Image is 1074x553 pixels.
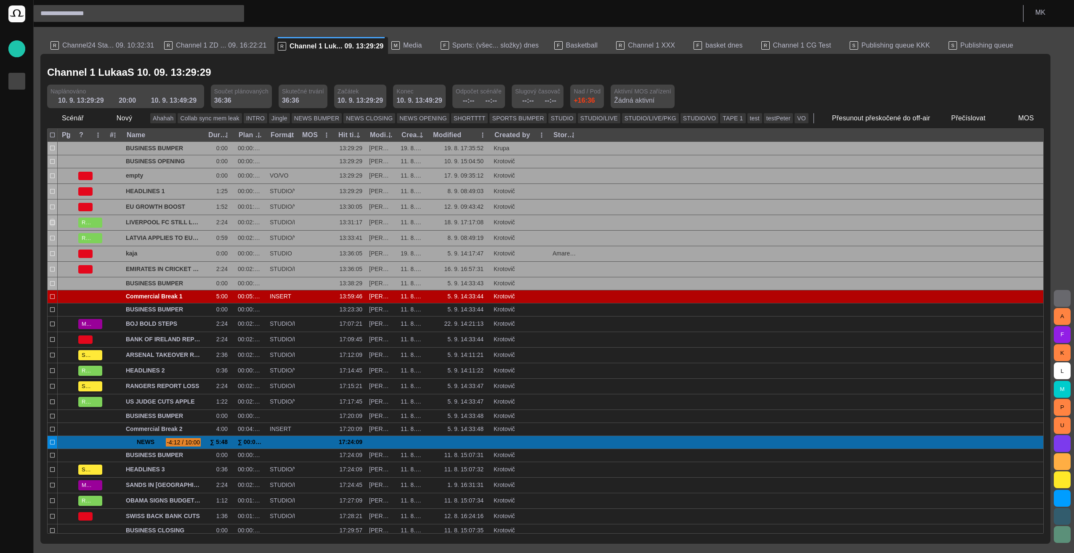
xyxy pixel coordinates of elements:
p: [URL][DOMAIN_NAME] [12,261,22,270]
div: FBasketball [551,37,613,54]
span: EU GROWTH BOOST [126,203,201,211]
div: 11. 8. 15:07:22 [401,172,425,180]
div: 13:29:29 [338,144,362,152]
div: 19. 8. 17:35:52 [401,144,425,152]
div: STUDIO/VO [270,367,295,375]
span: Octopus [12,295,22,305]
div: empty [126,168,201,183]
div: 0:00 [216,157,231,165]
div: 00:00:00:00 [238,144,263,152]
span: BUSINESS OPENING [126,157,201,165]
div: 5. 9. 14:33:44 [447,292,487,300]
div: 00:00:00:00 [238,306,263,314]
div: Peter Drevicky (pdrevicky) [369,187,394,195]
div: 00:05:00:00 [238,292,263,300]
span: LATVIA APPLIES TO EURO ZONE [126,234,201,242]
div: STUDIO/PKG [270,320,295,328]
div: 11. 8. 15:07:23 [401,203,425,211]
div: Ilja Chomutov (ichomutov) [369,172,394,180]
div: Krotovič [494,292,518,300]
div: RChannel24 Sta... 09. 10:32:31 [47,37,161,54]
span: Channel 1 Luk... 09. 13:29:29 [290,42,383,51]
div: Krotovič [494,382,518,390]
div: 0:00 [216,144,231,152]
div: 0:36 [216,367,231,375]
span: Administration [12,160,22,170]
div: STUDIO/PKG [270,351,295,359]
div: 17:09:45 [338,335,362,343]
div: INSERT [270,292,291,300]
div: 00:00:00:00 [238,172,263,180]
span: EMIRATES IN CRICKET DEAL [126,265,201,273]
div: 00:02:24:00 [238,382,263,390]
span: basket dnes [705,41,742,50]
div: MMedia [388,37,437,54]
div: LIVERPOOL FC STILL LOOSES [126,215,201,230]
p: Editorial Admin [12,245,22,253]
div: Peter Drevicky (pdrevicky) [369,351,394,359]
button: K [1054,344,1071,361]
span: Media [403,41,422,50]
div: 17:15:21 [338,382,362,390]
div: 19. 8. 17:35:52 [444,144,487,152]
div: EMIRATES IN CRICKET DEAL [126,262,201,277]
div: STUDIO/VO [270,398,295,406]
div: 11. 8. 15:07:26 [401,335,425,343]
button: READY [78,394,102,409]
div: STUDIO/VO [270,203,295,211]
button: SPORTS BUMPER [489,113,546,123]
button: Plan dur column menu [253,129,265,141]
div: Octopus [8,292,25,308]
div: SPublishing queue [945,37,1029,54]
div: 11. 8. 15:07:25 [401,292,425,300]
div: Lukáš Krotovič (lkrotovic) [369,157,394,165]
span: Channel24 Sta... 09. 10:32:31 [62,41,154,50]
button: NEWS CLOSING [343,113,395,123]
div: 5. 9. 14:11:21 [447,351,487,359]
div: 17. 9. 09:35:12 [444,172,487,180]
div: 00:00:36:00 [238,187,263,195]
div: STUDIO/PKG [270,382,295,390]
div: Peter Drevicky (pdrevicky) [369,398,394,406]
button: Created by column menu [536,129,548,141]
button: SCRIPT [78,348,102,363]
div: 12. 9. 09:43:42 [444,203,487,211]
div: 11. 8. 15:07:22 [401,187,425,195]
div: 1:52 [216,203,231,211]
div: BUSINESS OPENING [126,155,201,168]
div: Krotovič [494,335,518,343]
div: Publishing queue [8,106,25,123]
div: 00:01:12:00 [238,203,263,211]
div: 17:12:09 [338,351,362,359]
div: 13:29:29 [338,187,362,195]
div: 00:00:00:00 [238,279,263,287]
div: 13:29:29 [338,157,362,165]
h2: Channel 1 LukaaS 10. 09. 13:29:29 [47,66,211,78]
span: Basketball [566,41,598,50]
div: Martin Krupa (mkrupa) [369,144,394,152]
button: test [747,113,762,123]
p: Media [12,144,22,152]
div: [PERSON_NAME]'s media (playout) [8,191,25,207]
span: HEADLINES 2 [126,367,201,375]
button: STUDIO/LIVE [578,113,620,123]
div: Peter Drevicky (pdrevicky) [369,367,394,375]
div: Krotovič [494,279,518,287]
div: 17:07:21 [338,320,362,328]
button: testPeter [764,113,793,123]
div: 0:00 [216,306,231,314]
span: Social Media [12,228,22,238]
div: 5. 9. 14:33:43 [447,279,487,287]
ul: main menu [8,73,25,308]
p: R [164,41,173,50]
div: 8. 9. 08:49:03 [447,187,487,195]
p: My OctopusX [12,211,22,219]
button: READY [78,363,102,378]
div: BOJ BOLD STEPS [126,316,201,332]
div: 22. 9. 14:21:13 [444,320,487,328]
span: [PERSON_NAME]'s media (playout) [12,194,22,204]
div: 13:33:41 [338,234,362,242]
button: Pg column menu [61,129,73,141]
button: Created column menu [415,129,427,141]
div: STUDIO/PKG [270,335,295,343]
